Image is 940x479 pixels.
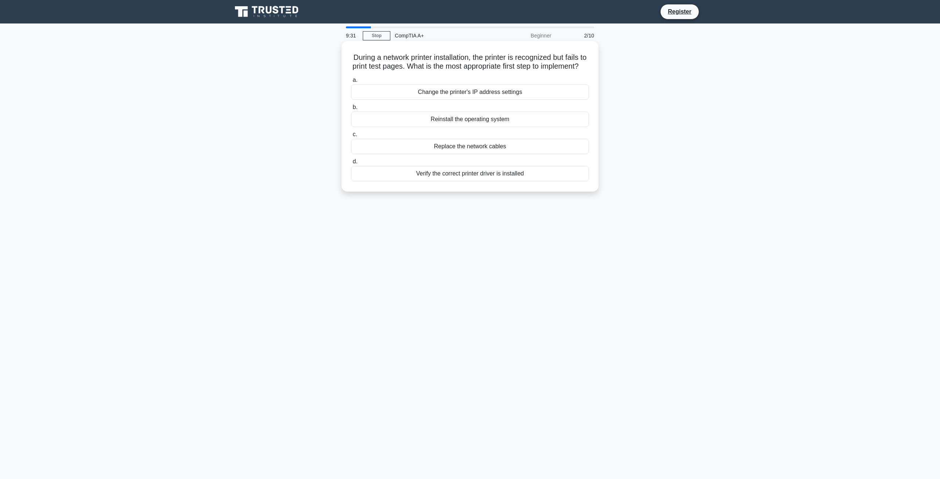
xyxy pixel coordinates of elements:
span: c. [352,131,357,137]
span: d. [352,158,357,164]
div: 2/10 [556,28,599,43]
a: Register [664,7,696,16]
div: Verify the correct printer driver is installed [351,166,589,181]
div: Replace the network cables [351,139,589,154]
div: Change the printer's IP address settings [351,84,589,100]
span: a. [352,77,357,83]
div: Reinstall the operating system [351,112,589,127]
h5: During a network printer installation, the printer is recognized but fails to print test pages. W... [350,53,590,71]
div: 9:31 [341,28,363,43]
a: Stop [363,31,390,40]
div: CompTIA A+ [390,28,491,43]
span: b. [352,104,357,110]
div: Beginner [491,28,556,43]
